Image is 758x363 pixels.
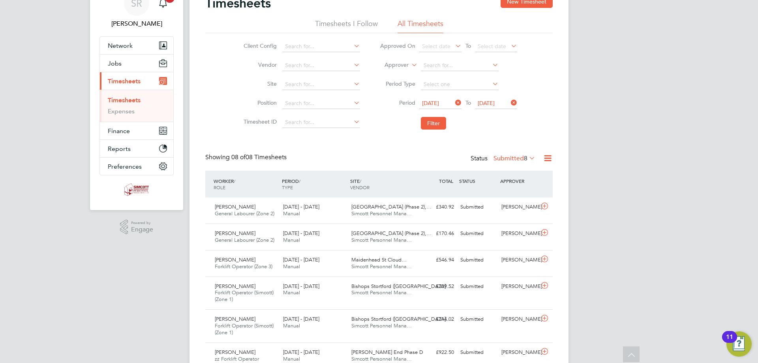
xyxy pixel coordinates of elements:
[108,60,122,67] span: Jobs
[215,316,255,322] span: [PERSON_NAME]
[351,316,451,322] span: Bishops Stortford ([GEOGRAPHIC_DATA]…
[131,220,153,226] span: Powered by
[726,331,752,357] button: Open Resource Center, 11 new notifications
[351,289,412,296] span: Simcott Personnel Mana…
[315,19,378,33] li: Timesheets I Follow
[282,117,360,128] input: Search for...
[215,237,274,243] span: General Labourer (Zone 2)
[283,256,319,263] span: [DATE] - [DATE]
[283,349,319,355] span: [DATE] - [DATE]
[457,346,498,359] div: Submitted
[215,210,274,217] span: General Labourer (Zone 2)
[351,256,407,263] span: Maidenhead St Cloud…
[478,100,495,107] span: [DATE]
[108,77,141,85] span: Timesheets
[99,183,174,196] a: Go to home page
[457,201,498,214] div: Submitted
[241,99,277,106] label: Position
[100,55,173,72] button: Jobs
[215,256,255,263] span: [PERSON_NAME]
[416,280,457,293] div: £209.52
[131,226,153,233] span: Engage
[215,283,255,290] span: [PERSON_NAME]
[416,313,457,326] div: £214.02
[234,178,235,184] span: /
[283,322,300,329] span: Manual
[215,230,255,237] span: [PERSON_NAME]
[416,254,457,267] div: £546.94
[416,227,457,240] div: £170.46
[283,203,319,210] span: [DATE] - [DATE]
[124,183,149,196] img: simcott-logo-retina.png
[351,283,451,290] span: Bishops Stortford ([GEOGRAPHIC_DATA]…
[241,42,277,49] label: Client Config
[215,349,255,355] span: [PERSON_NAME]
[422,43,450,50] span: Select date
[108,42,133,49] span: Network
[457,174,498,188] div: STATUS
[471,153,537,164] div: Status
[215,322,274,336] span: Forklift Operator (Simcott) (Zone 1)
[421,117,446,130] button: Filter
[351,210,412,217] span: Simcott Personnel Mana…
[350,184,370,190] span: VENDOR
[351,203,432,210] span: [GEOGRAPHIC_DATA] (Phase 2),…
[283,283,319,290] span: [DATE] - [DATE]
[100,158,173,175] button: Preferences
[726,337,733,347] div: 11
[498,174,539,188] div: APPROVER
[457,280,498,293] div: Submitted
[108,127,130,135] span: Finance
[463,98,473,108] span: To
[283,263,300,270] span: Manual
[282,98,360,109] input: Search for...
[231,153,287,161] span: 08 Timesheets
[524,154,527,162] span: 8
[380,80,415,87] label: Period Type
[108,145,131,152] span: Reports
[212,174,280,194] div: WORKER
[439,178,453,184] span: TOTAL
[283,289,300,296] span: Manual
[380,42,415,49] label: Approved On
[351,349,423,355] span: [PERSON_NAME] End Phase D
[478,43,506,50] span: Select date
[283,237,300,243] span: Manual
[120,220,154,235] a: Powered byEngage
[100,72,173,90] button: Timesheets
[380,99,415,106] label: Period
[422,100,439,107] span: [DATE]
[99,19,174,28] span: Scott Ridgers
[498,254,539,267] div: [PERSON_NAME]
[416,346,457,359] div: £922.50
[373,61,409,69] label: Approver
[241,61,277,68] label: Vendor
[360,178,361,184] span: /
[215,203,255,210] span: [PERSON_NAME]
[416,201,457,214] div: £340.92
[100,90,173,122] div: Timesheets
[283,230,319,237] span: [DATE] - [DATE]
[100,140,173,157] button: Reports
[282,184,293,190] span: TYPE
[351,355,412,362] span: Simcott Personnel Mana…
[351,322,412,329] span: Simcott Personnel Mana…
[100,37,173,54] button: Network
[241,118,277,125] label: Timesheet ID
[498,227,539,240] div: [PERSON_NAME]
[100,122,173,139] button: Finance
[282,79,360,90] input: Search for...
[205,153,288,162] div: Showing
[493,154,535,162] label: Submitted
[498,346,539,359] div: [PERSON_NAME]
[108,96,141,104] a: Timesheets
[463,41,473,51] span: To
[215,289,274,303] span: Forklift Operator (Simcott) (Zone 1)
[421,79,499,90] input: Select one
[108,107,135,115] a: Expenses
[351,263,412,270] span: Simcott Personnel Mana…
[351,237,412,243] span: Simcott Personnel Mana…
[283,355,300,362] span: Manual
[241,80,277,87] label: Site
[457,227,498,240] div: Submitted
